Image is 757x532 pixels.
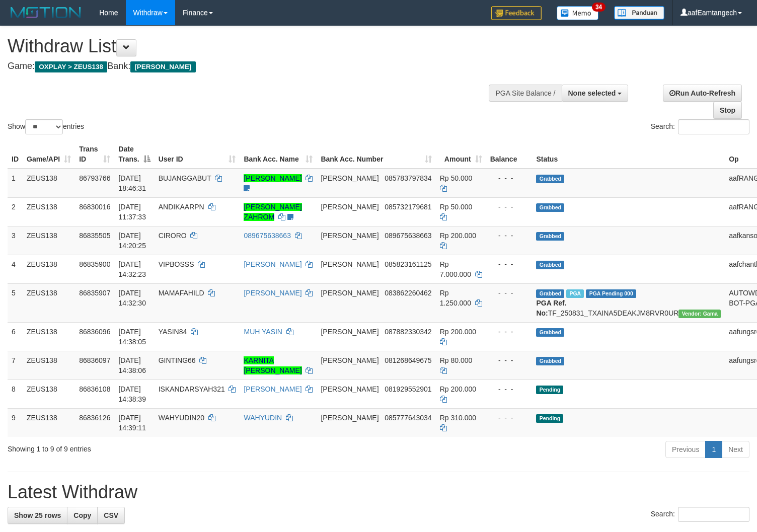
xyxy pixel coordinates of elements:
[8,169,23,198] td: 1
[159,203,204,211] span: ANDIKAARPN
[536,299,566,317] b: PGA Ref. No:
[118,260,146,278] span: [DATE] 14:32:23
[118,414,146,432] span: [DATE] 14:39:11
[8,379,23,408] td: 8
[8,61,495,71] h4: Game: Bank:
[440,356,473,364] span: Rp 80.000
[440,232,476,240] span: Rp 200.000
[321,328,378,336] span: [PERSON_NAME]
[35,61,107,72] span: OXPLAY > ZEUS138
[586,289,636,298] span: PGA Pending
[8,140,23,169] th: ID
[244,260,301,268] a: [PERSON_NAME]
[23,140,75,169] th: Game/API: activate to sort column ascending
[592,3,605,12] span: 34
[244,289,301,297] a: [PERSON_NAME]
[23,283,75,322] td: ZEUS138
[490,288,528,298] div: - - -
[321,414,378,422] span: [PERSON_NAME]
[678,310,721,318] span: Vendor URL: https://trx31.1velocity.biz
[440,289,471,307] span: Rp 1.250.000
[663,85,742,102] a: Run Auto-Refresh
[8,322,23,351] td: 6
[8,119,84,134] label: Show entries
[67,507,98,524] a: Copy
[73,511,91,519] span: Copy
[118,328,146,346] span: [DATE] 14:38:05
[159,356,196,364] span: GINTING66
[536,261,564,269] span: Grabbed
[436,140,486,169] th: Amount: activate to sort column ascending
[722,441,749,458] a: Next
[8,5,84,20] img: MOTION_logo.png
[118,174,146,192] span: [DATE] 18:46:31
[8,283,23,322] td: 5
[385,289,431,297] span: Copy 083862260462 to clipboard
[385,203,431,211] span: Copy 085732179681 to clipboard
[489,85,561,102] div: PGA Site Balance /
[385,174,431,182] span: Copy 085783797834 to clipboard
[321,232,378,240] span: [PERSON_NAME]
[159,174,211,182] span: BUJANGGABUT
[562,85,629,102] button: None selected
[490,413,528,423] div: - - -
[79,289,110,297] span: 86835907
[536,386,563,394] span: Pending
[490,231,528,241] div: - - -
[486,140,533,169] th: Balance
[79,385,110,393] span: 86836108
[8,408,23,437] td: 9
[23,322,75,351] td: ZEUS138
[118,232,146,250] span: [DATE] 14:20:25
[79,356,110,364] span: 86836097
[244,232,290,240] a: 089675638663
[8,482,749,502] h1: Latest Withdraw
[536,289,564,298] span: Grabbed
[321,174,378,182] span: [PERSON_NAME]
[244,203,301,221] a: [PERSON_NAME] ZAHROM
[8,36,495,56] h1: Withdraw List
[536,414,563,423] span: Pending
[118,289,146,307] span: [DATE] 14:32:30
[665,441,706,458] a: Previous
[385,328,431,336] span: Copy 087882330342 to clipboard
[440,174,473,182] span: Rp 50.000
[159,232,187,240] span: CIRORO
[8,507,67,524] a: Show 25 rows
[23,408,75,437] td: ZEUS138
[651,507,749,522] label: Search:
[385,414,431,422] span: Copy 085777643034 to clipboard
[536,357,564,365] span: Grabbed
[25,119,63,134] select: Showentries
[678,507,749,522] input: Search:
[79,260,110,268] span: 86835900
[8,197,23,226] td: 2
[244,385,301,393] a: [PERSON_NAME]
[79,232,110,240] span: 86835505
[490,202,528,212] div: - - -
[130,61,195,72] span: [PERSON_NAME]
[490,259,528,269] div: - - -
[244,174,301,182] a: [PERSON_NAME]
[651,119,749,134] label: Search:
[536,328,564,337] span: Grabbed
[8,440,308,454] div: Showing 1 to 9 of 9 entries
[385,232,431,240] span: Copy 089675638663 to clipboard
[23,255,75,283] td: ZEUS138
[490,355,528,365] div: - - -
[440,203,473,211] span: Rp 50.000
[440,328,476,336] span: Rp 200.000
[159,328,187,336] span: YASIN84
[321,260,378,268] span: [PERSON_NAME]
[8,255,23,283] td: 4
[490,327,528,337] div: - - -
[244,414,282,422] a: WAHYUDIN
[385,260,431,268] span: Copy 085823161125 to clipboard
[8,351,23,379] td: 7
[321,203,378,211] span: [PERSON_NAME]
[385,385,431,393] span: Copy 081929552901 to clipboard
[79,174,110,182] span: 86793766
[705,441,722,458] a: 1
[440,260,471,278] span: Rp 7.000.000
[536,203,564,212] span: Grabbed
